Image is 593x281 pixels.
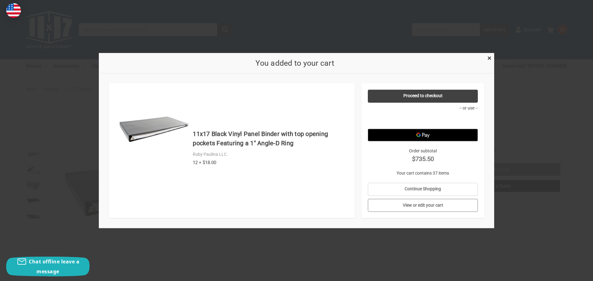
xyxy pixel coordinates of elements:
h2: You added to your cart [109,57,481,69]
iframe: PayPal-paypal [368,113,478,126]
button: Chat offline leave a message [6,257,90,276]
span: × [487,54,491,63]
div: Ruby Paulina LLC. [193,151,348,158]
h4: 11x17 Black Vinyl Panel Binder with top opening pockets Featuring a 1" Angle-D Ring [193,129,348,148]
p: Your cart contains 37 items [368,170,478,176]
span: Chat offline leave a message [29,258,79,275]
a: Continue Shopping [368,183,478,196]
img: duty and tax information for United States [6,3,21,18]
p: -- or use -- [368,105,478,111]
strong: $735.50 [368,154,478,163]
div: 12 × $18.00 [193,159,348,166]
a: View or edit your cart [368,199,478,212]
a: Proceed to checkout [368,89,478,102]
div: Order subtotal [368,147,478,163]
button: Google Pay [368,129,478,141]
a: Close [486,54,493,61]
img: 11x17 Binder Vinyl Panel with top opening pockets Featuring a 1" Angle-D Ring Black [118,115,190,143]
